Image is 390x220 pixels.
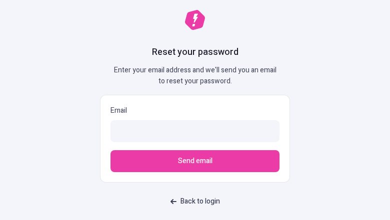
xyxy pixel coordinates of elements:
span: Send email [178,156,212,167]
input: Email [110,120,279,142]
h1: Reset your password [152,46,238,59]
p: Enter your email address and we'll send you an email to reset your password. [110,65,280,87]
button: Send email [110,150,279,172]
p: Email [110,105,279,116]
a: Back to login [164,193,226,211]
